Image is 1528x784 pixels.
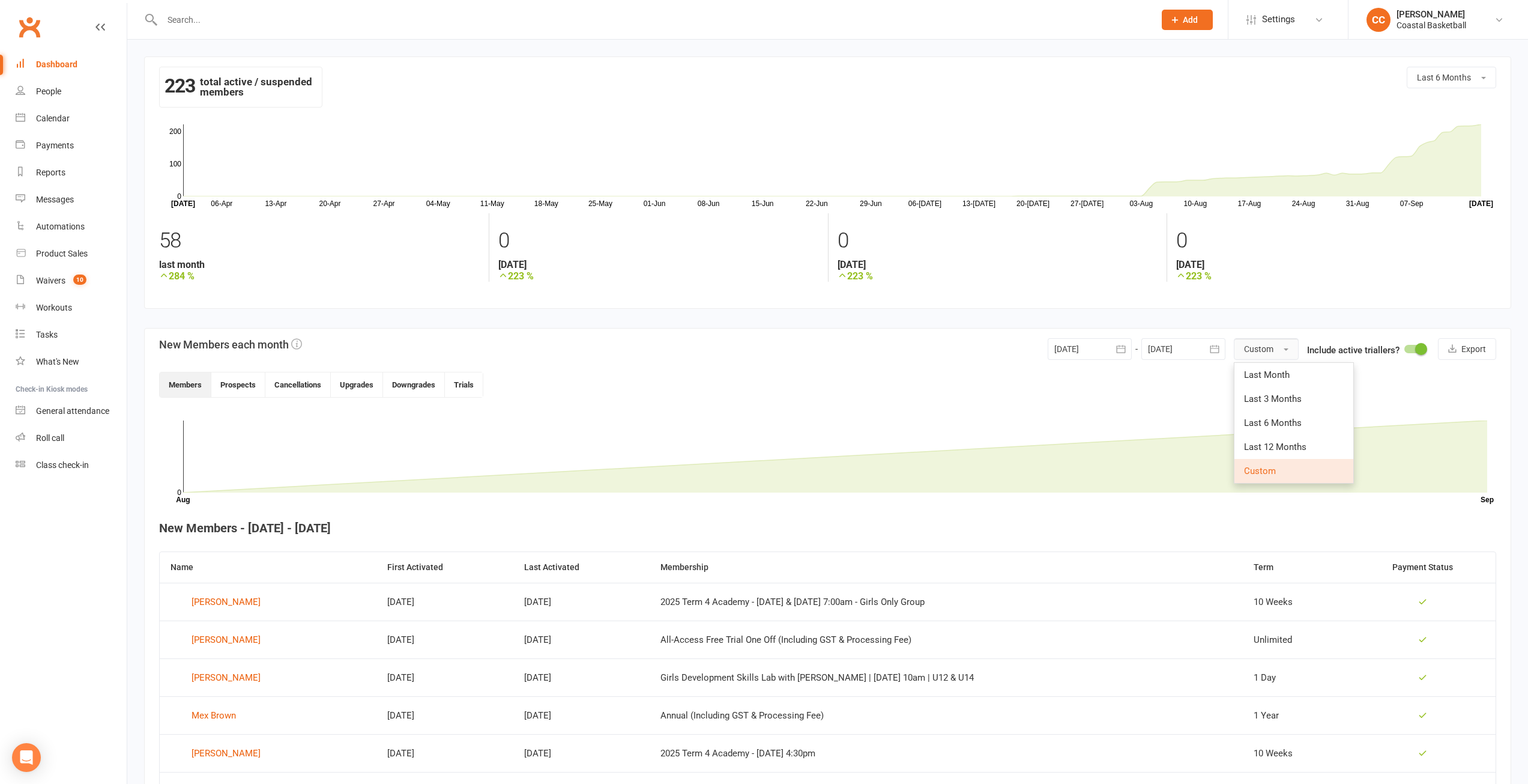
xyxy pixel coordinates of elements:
input: Search... [159,11,1146,28]
span: Add [1183,15,1198,25]
div: Workouts [36,303,72,312]
div: 0 [498,223,818,259]
div: Mex Brown [192,707,236,725]
button: Trials [445,372,483,397]
td: [DATE] [376,583,513,621]
td: 1 Year [1243,696,1350,734]
td: Annual (Including GST & Processing Fee) [650,696,1243,734]
div: What's New [36,357,79,366]
button: Upgrades [331,372,383,397]
h3: New Members each month [159,338,302,351]
a: Tasks [16,321,127,348]
span: Last 3 Months [1244,394,1302,404]
strong: [DATE] [1176,259,1496,270]
strong: 223 % [498,270,818,282]
td: 10 Weeks [1243,583,1350,621]
div: Reports [36,168,65,177]
a: Calendar [16,105,127,132]
label: Include active triallers? [1307,343,1400,357]
div: Automations [36,222,85,231]
div: Open Intercom Messenger [12,743,41,772]
div: [PERSON_NAME] [192,593,261,611]
th: Payment Status [1350,552,1496,583]
a: Roll call [16,425,127,452]
a: [PERSON_NAME] [171,593,366,611]
a: [PERSON_NAME] [171,669,366,687]
td: [DATE] [376,621,513,658]
strong: [DATE] [838,259,1158,270]
th: Membership [650,552,1243,583]
div: total active / suspended members [159,67,322,108]
div: Waivers [36,276,65,285]
span: Last 6 Months [1417,73,1471,82]
span: Last 12 Months [1244,442,1306,452]
div: Messages [36,195,74,204]
td: 2025 Term 4 Academy - [DATE] 4:30pm [650,734,1243,772]
th: Last Activated [513,552,650,583]
a: General attendance kiosk mode [16,398,127,425]
a: Automations [16,213,127,240]
td: All-Access Free Trial One Off (Including GST & Processing Fee) [650,621,1243,658]
div: [PERSON_NAME] [192,669,261,687]
strong: 284 % [159,270,480,282]
a: Reports [16,159,127,186]
a: Waivers 10 [16,267,127,294]
button: Prospects [211,372,265,397]
button: Downgrades [383,372,445,397]
div: Tasks [36,330,58,339]
button: Members [160,372,211,397]
th: Name [160,552,376,583]
div: [PERSON_NAME] [192,744,261,762]
strong: 223 % [838,270,1158,282]
a: Messages [16,186,127,213]
div: 0 [838,223,1158,259]
div: [PERSON_NAME] [192,631,261,649]
a: People [16,78,127,105]
span: Custom [1244,344,1273,354]
button: Add [1162,10,1213,30]
button: Custom [1234,338,1299,360]
a: Product Sales [16,240,127,267]
strong: 223 % [1176,270,1496,282]
a: Last 6 Months [1234,411,1353,435]
div: 58 [159,223,480,259]
div: Roll call [36,433,64,443]
td: [DATE] [513,583,650,621]
a: Last 12 Months [1234,435,1353,459]
td: [DATE] [513,734,650,772]
div: People [36,87,61,96]
td: [DATE] [376,658,513,696]
div: Payments [36,141,74,150]
th: First Activated [376,552,513,583]
a: Last 3 Months [1234,387,1353,411]
div: Coastal Basketball [1397,20,1466,31]
a: Payments [16,132,127,159]
a: What's New [16,348,127,375]
button: Cancellations [265,372,331,397]
span: Custom [1244,466,1276,476]
button: Last 6 Months [1407,67,1496,88]
td: [DATE] [513,658,650,696]
strong: [DATE] [498,259,818,270]
div: Product Sales [36,249,88,258]
th: Term [1243,552,1350,583]
div: [PERSON_NAME] [1397,9,1466,20]
a: Last Month [1234,363,1353,387]
td: Girls Development Skills Lab with [PERSON_NAME] | [DATE] 10am | U12 & U14 [650,658,1243,696]
td: 1 Day [1243,658,1350,696]
td: Unlimited [1243,621,1350,658]
a: [PERSON_NAME] [171,631,366,649]
a: Workouts [16,294,127,321]
a: Dashboard [16,51,127,78]
span: Last Month [1244,369,1290,380]
a: Clubworx [14,12,44,42]
span: Settings [1262,6,1295,33]
td: [DATE] [513,621,650,658]
td: 2025 Term 4 Academy - [DATE] & [DATE] 7:00am - Girls Only Group [650,583,1243,621]
h4: New Members - [DATE] - [DATE] [159,521,1496,535]
td: [DATE] [376,734,513,772]
div: CC [1366,8,1391,32]
div: Class check-in [36,460,89,470]
td: 10 Weeks [1243,734,1350,772]
div: 0 [1176,223,1496,259]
